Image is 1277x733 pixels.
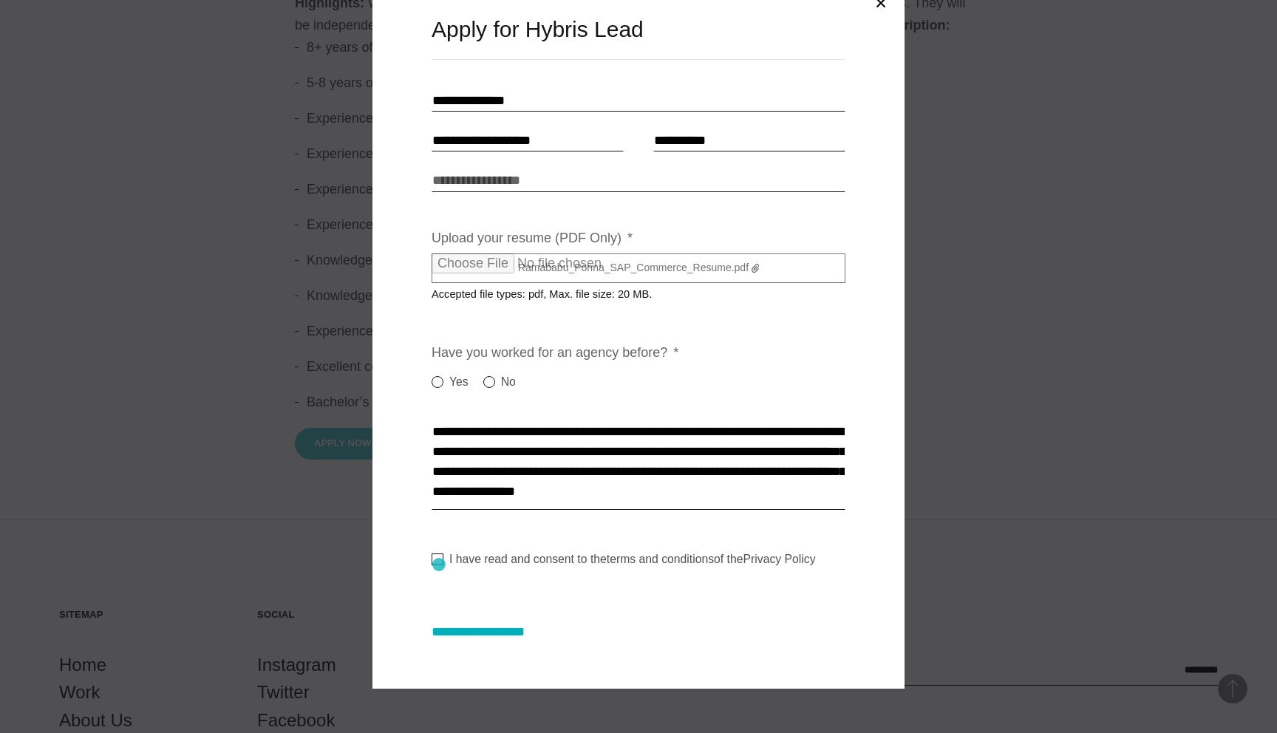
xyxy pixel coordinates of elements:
label: Upload your resume (PDF Only) [432,230,633,247]
span: Accepted file types: pdf, Max. file size: 20 MB. [432,276,664,300]
a: Privacy Policy [743,553,816,565]
label: Have you worked for an agency before? [432,344,678,361]
label: Yes [432,373,469,391]
h3: Apply for Hybris Lead [432,15,845,44]
label: Ramababu_Ponna_SAP_Commerce_Resume.pdf [432,253,845,283]
label: I have read and consent to the of the [432,552,816,567]
label: No [483,373,516,391]
a: terms and conditions [607,553,714,565]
